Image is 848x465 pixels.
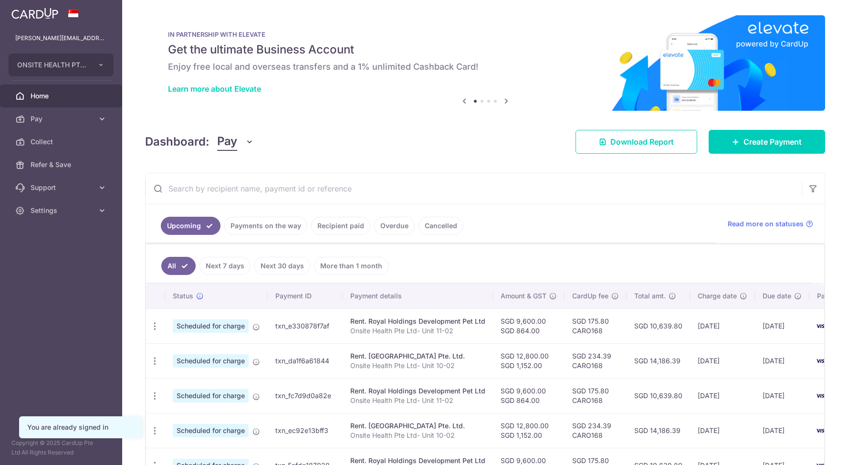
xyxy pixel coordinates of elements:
[698,291,737,301] span: Charge date
[311,217,370,235] a: Recipient paid
[493,378,565,413] td: SGD 9,600.00 SGD 864.00
[15,33,107,43] p: [PERSON_NAME][EMAIL_ADDRESS][PERSON_NAME][DOMAIN_NAME]
[224,217,307,235] a: Payments on the way
[690,413,755,448] td: [DATE]
[217,133,237,151] span: Pay
[493,413,565,448] td: SGD 12,800.00 SGD 1,152.00
[31,137,94,147] span: Collect
[565,308,627,343] td: SGD 175.80 CARO168
[812,390,831,402] img: Bank Card
[493,343,565,378] td: SGD 12,800.00 SGD 1,152.00
[31,91,94,101] span: Home
[145,133,209,150] h4: Dashboard:
[743,136,802,148] span: Create Payment
[173,354,249,368] span: Scheduled for charge
[350,431,485,440] p: Onsite Health Pte Ltd- Unit 10-02
[755,378,809,413] td: [DATE]
[350,361,485,370] p: Onsite Health Pte Ltd- Unit 10-02
[254,257,310,275] a: Next 30 days
[419,217,463,235] a: Cancelled
[31,114,94,124] span: Pay
[168,84,261,94] a: Learn more about Elevate
[763,291,791,301] span: Due date
[350,326,485,336] p: Onsite Health Pte Ltd- Unit 11-02
[627,378,690,413] td: SGD 10,639.80
[610,136,674,148] span: Download Report
[9,53,114,76] button: ONSITE HEALTH PTE. LTD.
[634,291,666,301] span: Total amt.
[168,42,802,57] h5: Get the ultimate Business Account
[268,343,343,378] td: txn_da1f6a61844
[627,343,690,378] td: SGD 14,186.39
[161,257,196,275] a: All
[709,130,825,154] a: Create Payment
[31,183,94,192] span: Support
[755,413,809,448] td: [DATE]
[314,257,388,275] a: More than 1 month
[350,421,485,431] div: Rent. [GEOGRAPHIC_DATA] Pte. Ltd.
[168,61,802,73] h6: Enjoy free local and overseas transfers and a 1% unlimited Cashback Card!
[690,378,755,413] td: [DATE]
[173,291,193,301] span: Status
[812,425,831,436] img: Bank Card
[350,351,485,361] div: Rent. [GEOGRAPHIC_DATA] Pte. Ltd.
[268,413,343,448] td: txn_ec92e13bff3
[728,219,804,229] span: Read more on statuses
[173,389,249,402] span: Scheduled for charge
[173,319,249,333] span: Scheduled for charge
[350,386,485,396] div: Rent. Royal Holdings Development Pet Ltd
[350,396,485,405] p: Onsite Health Pte Ltd- Unit 11-02
[576,130,697,154] a: Download Report
[268,308,343,343] td: txn_e330878f7af
[728,219,813,229] a: Read more on statuses
[217,133,254,151] button: Pay
[161,217,220,235] a: Upcoming
[168,31,802,38] p: IN PARTNERSHIP WITH ELEVATE
[374,217,415,235] a: Overdue
[755,343,809,378] td: [DATE]
[268,284,343,308] th: Payment ID
[755,308,809,343] td: [DATE]
[565,343,627,378] td: SGD 234.39 CARO168
[627,308,690,343] td: SGD 10,639.80
[31,160,94,169] span: Refer & Save
[690,308,755,343] td: [DATE]
[350,317,485,326] div: Rent. Royal Holdings Development Pet Ltd
[627,413,690,448] td: SGD 14,186.39
[343,284,493,308] th: Payment details
[27,423,133,432] div: You are already signed in
[31,206,94,215] span: Settings
[493,308,565,343] td: SGD 9,600.00 SGD 864.00
[565,378,627,413] td: SGD 175.80 CARO168
[565,413,627,448] td: SGD 234.39 CARO168
[268,378,343,413] td: txn_fc7d9d0a82e
[17,60,88,70] span: ONSITE HEALTH PTE. LTD.
[572,291,608,301] span: CardUp fee
[173,424,249,437] span: Scheduled for charge
[199,257,251,275] a: Next 7 days
[812,320,831,332] img: Bank Card
[501,291,546,301] span: Amount & GST
[690,343,755,378] td: [DATE]
[11,8,58,19] img: CardUp
[145,15,825,111] img: Renovation banner
[812,355,831,367] img: Bank Card
[146,173,802,204] input: Search by recipient name, payment id or reference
